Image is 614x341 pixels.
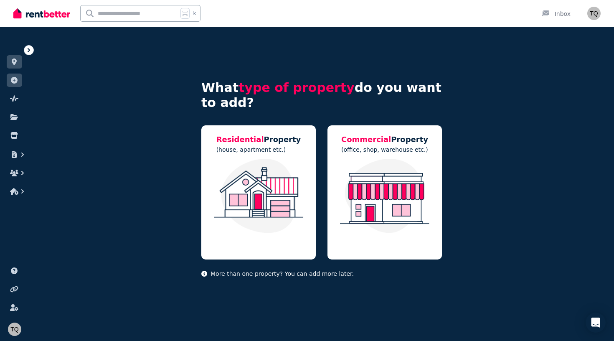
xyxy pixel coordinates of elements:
[8,323,21,336] img: Thuc Hao Quang
[216,135,264,144] span: Residential
[336,159,434,233] img: Commercial Property
[216,145,301,154] p: (house, apartment etc.)
[541,10,571,18] div: Inbox
[586,313,606,333] div: Open Intercom Messenger
[210,159,307,233] img: Residential Property
[201,80,442,110] h4: What do you want to add?
[341,135,391,144] span: Commercial
[13,7,70,20] img: RentBetter
[193,10,196,17] span: k
[341,145,428,154] p: (office, shop, warehouse etc.)
[587,7,601,20] img: Thuc Hao Quang
[216,134,301,145] h5: Property
[238,80,355,95] span: type of property
[201,270,442,278] p: More than one property? You can add more later.
[341,134,428,145] h5: Property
